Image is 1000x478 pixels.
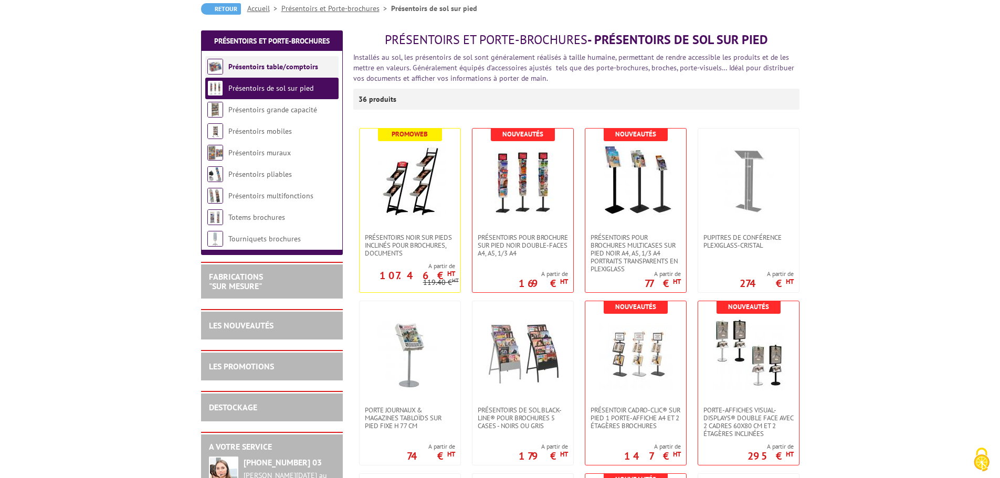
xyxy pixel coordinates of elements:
[478,233,568,257] span: Présentoirs pour brochure sur pied NOIR double-faces A4, A5, 1/3 A4
[963,442,1000,478] button: Cookies (fenêtre modale)
[353,33,799,47] h1: - Présentoirs de sol sur pied
[703,233,794,249] span: Pupitres de conférence plexiglass-cristal
[247,4,281,13] a: Accueil
[728,302,769,311] b: Nouveautés
[645,280,681,286] p: 77 €
[207,166,223,182] img: Présentoirs pliables
[281,4,391,13] a: Présentoirs et Porte-brochures
[519,270,568,278] span: A partir de
[423,279,459,286] p: 119.40 €
[591,406,681,430] span: Présentoir Cadro-Clic® sur pied 1 porte-affiche A4 et 2 étagères brochures
[472,406,573,430] a: Présentoirs de sol Black-Line® pour brochures 5 Cases - Noirs ou Gris
[365,233,455,257] span: Présentoirs NOIR sur pieds inclinés pour brochures, documents
[786,450,794,459] sup: HT
[228,83,313,93] a: Présentoirs de sol sur pied
[207,102,223,118] img: Présentoirs grande capacité
[486,144,560,218] img: Présentoirs pour brochure sur pied NOIR double-faces A4, A5, 1/3 A4
[585,233,686,273] a: Présentoirs pour brochures multicases sur pied NOIR A4, A5, 1/3 A4 Portraits transparents en plex...
[228,169,292,179] a: Présentoirs pliables
[360,233,460,257] a: Présentoirs NOIR sur pieds inclinés pour brochures, documents
[599,144,672,218] img: Présentoirs pour brochures multicases sur pied NOIR A4, A5, 1/3 A4 Portraits transparents en plex...
[359,89,398,110] p: 36 produits
[385,31,587,48] span: Présentoirs et Porte-brochures
[228,105,317,114] a: Présentoirs grande capacité
[615,130,656,139] b: Nouveautés
[353,52,794,83] font: Installés au sol, les présentoirs de sol sont généralement réalisés à taille humaine, permettant ...
[392,130,428,139] b: Promoweb
[560,277,568,286] sup: HT
[209,361,274,371] a: LES PROMOTIONS
[209,402,257,412] a: DESTOCKAGE
[712,144,785,218] img: Pupitres de conférence plexiglass-cristal
[645,270,681,278] span: A partir de
[365,406,455,430] span: Porte Journaux & Magazines Tabloïds sur pied fixe H 77 cm
[698,406,799,438] a: Porte-affiches Visual-Displays® double face avec 2 cadres 60x80 cm et 2 étagères inclinées
[560,450,568,459] sup: HT
[615,302,656,311] b: Nouveautés
[519,453,568,459] p: 179 €
[207,145,223,161] img: Présentoirs muraux
[585,406,686,430] a: Présentoir Cadro-Clic® sur pied 1 porte-affiche A4 et 2 étagères brochures
[502,130,543,139] b: Nouveautés
[373,317,447,390] img: Porte Journaux & Magazines Tabloïds sur pied fixe H 77 cm
[228,126,292,136] a: Présentoirs mobiles
[407,442,455,451] span: A partir de
[228,191,313,200] a: Présentoirs multifonctions
[209,442,335,452] h2: A votre service
[748,453,794,459] p: 295 €
[207,231,223,247] img: Tourniquets brochures
[519,442,568,451] span: A partir de
[207,80,223,96] img: Présentoirs de sol sur pied
[207,59,223,75] img: Présentoirs table/comptoirs
[207,188,223,204] img: Présentoirs multifonctions
[591,233,681,273] span: Présentoirs pour brochures multicases sur pied NOIR A4, A5, 1/3 A4 Portraits transparents en plex...
[209,271,263,291] a: FABRICATIONS"Sur Mesure"
[228,62,318,71] a: Présentoirs table/comptoirs
[207,209,223,225] img: Totems brochures
[624,453,681,459] p: 147 €
[380,272,455,279] p: 107.46 €
[624,442,681,451] span: A partir de
[673,450,681,459] sup: HT
[673,277,681,286] sup: HT
[703,406,794,438] span: Porte-affiches Visual-Displays® double face avec 2 cadres 60x80 cm et 2 étagères inclinées
[599,317,672,390] img: Présentoir Cadro-Clic® sur pied 1 porte-affiche A4 et 2 étagères brochures
[452,277,459,284] sup: HT
[207,123,223,139] img: Présentoirs mobiles
[486,317,560,390] img: Présentoirs de sol Black-Line® pour brochures 5 Cases - Noirs ou Gris
[228,234,301,243] a: Tourniquets brochures
[472,233,573,257] a: Présentoirs pour brochure sur pied NOIR double-faces A4, A5, 1/3 A4
[786,277,794,286] sup: HT
[391,3,477,14] li: Présentoirs de sol sur pied
[360,406,460,430] a: Porte Journaux & Magazines Tabloïds sur pied fixe H 77 cm
[698,233,799,249] a: Pupitres de conférence plexiglass-cristal
[447,269,455,278] sup: HT
[969,447,995,473] img: Cookies (fenêtre modale)
[740,280,794,286] p: 274 €
[360,262,455,270] span: A partir de
[712,317,785,390] img: Porte-affiches Visual-Displays® double face avec 2 cadres 60x80 cm et 2 étagères inclinées
[407,453,455,459] p: 74 €
[228,213,285,222] a: Totems brochures
[748,442,794,451] span: A partir de
[373,144,447,217] img: Présentoirs NOIR sur pieds inclinés pour brochures, documents
[519,280,568,286] p: 169 €
[201,3,241,15] a: Retour
[214,36,330,46] a: Présentoirs et Porte-brochures
[209,320,273,331] a: LES NOUVEAUTÉS
[478,406,568,430] span: Présentoirs de sol Black-Line® pour brochures 5 Cases - Noirs ou Gris
[447,450,455,459] sup: HT
[228,148,291,157] a: Présentoirs muraux
[244,457,322,468] strong: [PHONE_NUMBER] 03
[740,270,794,278] span: A partir de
